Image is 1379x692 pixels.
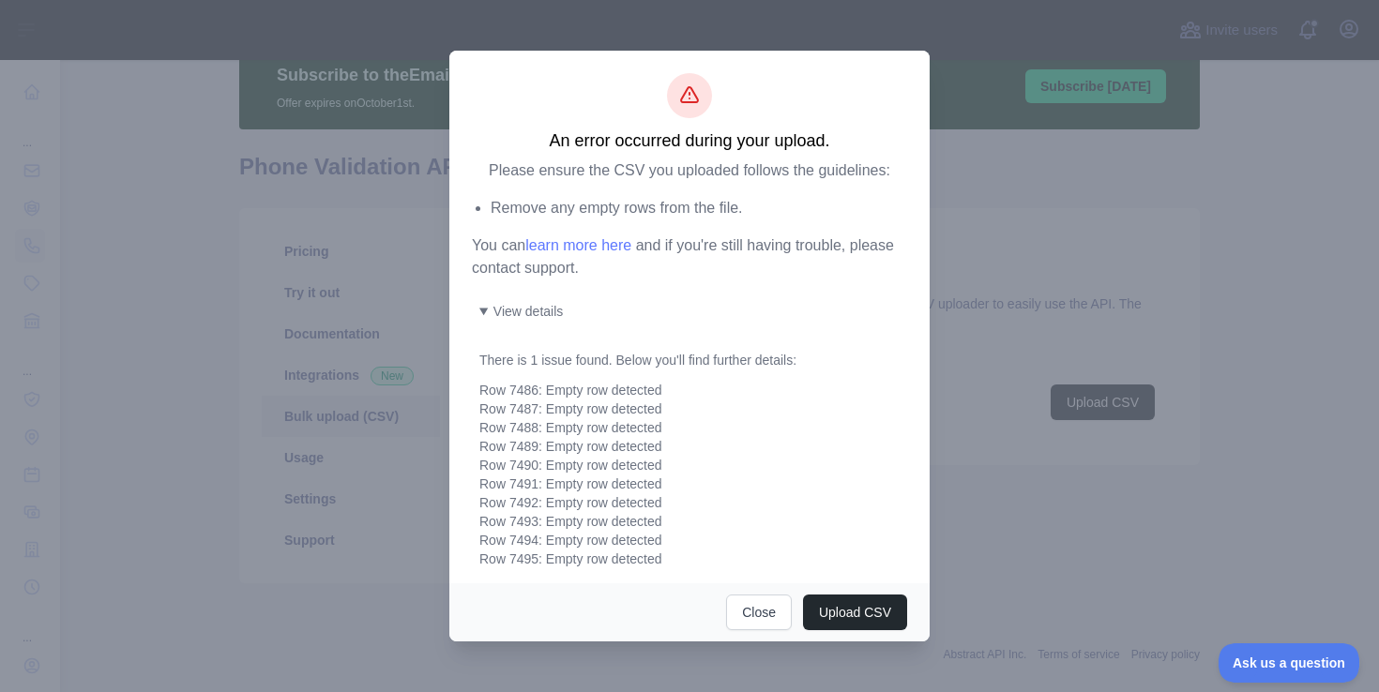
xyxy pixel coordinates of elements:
a: learn more here [525,237,631,253]
p: You can and if you're still having trouble, please contact support. [472,234,907,279]
div: Row 7486: Empty row detected Row 7487: Empty row detected Row 7488: Empty row detected Row 7489: ... [479,381,907,568]
h3: An error occurred during your upload. [472,129,907,152]
summary: View details [479,302,907,321]
button: Close [726,594,792,630]
li: Remove any empty rows from the file. [491,197,907,219]
button: Upload CSV [803,594,907,630]
p: There is 1 issue found . Below you'll find further details: [479,351,907,369]
p: Please ensure the CSV you uploaded follows the guidelines: [472,159,907,182]
iframe: Toggle Customer Support [1219,643,1360,683]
